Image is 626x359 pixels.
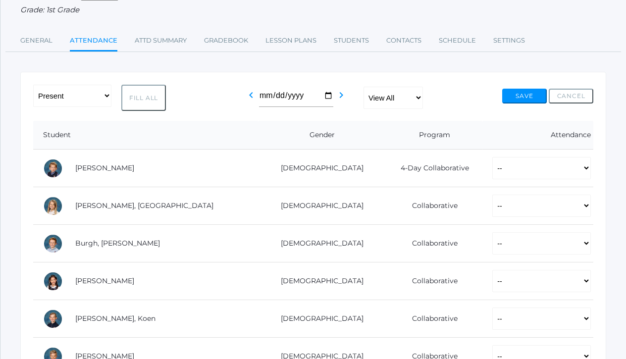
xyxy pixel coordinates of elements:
[439,31,476,51] a: Schedule
[379,121,482,150] th: Program
[135,31,187,51] a: Attd Summary
[43,309,63,329] div: Koen Crocker
[245,89,257,101] i: chevron_left
[20,4,606,16] div: Grade: 1st Grade
[379,225,482,262] td: Collaborative
[75,163,134,172] a: [PERSON_NAME]
[502,89,547,103] button: Save
[43,271,63,291] div: Whitney Chea
[482,121,593,150] th: Attendance
[258,225,379,262] td: [DEMOGRAPHIC_DATA]
[43,158,63,178] div: Nolan Alstot
[549,89,593,103] button: Cancel
[204,31,248,51] a: Gradebook
[265,31,316,51] a: Lesson Plans
[33,121,258,150] th: Student
[43,234,63,254] div: Gibson Burgh
[70,31,117,52] a: Attendance
[258,262,379,300] td: [DEMOGRAPHIC_DATA]
[245,94,257,103] a: chevron_left
[258,150,379,187] td: [DEMOGRAPHIC_DATA]
[379,262,482,300] td: Collaborative
[20,31,52,51] a: General
[75,314,156,323] a: [PERSON_NAME], Koen
[335,89,347,101] i: chevron_right
[75,276,134,285] a: [PERSON_NAME]
[258,300,379,338] td: [DEMOGRAPHIC_DATA]
[43,196,63,216] div: Isla Armstrong
[258,187,379,225] td: [DEMOGRAPHIC_DATA]
[75,201,213,210] a: [PERSON_NAME], [GEOGRAPHIC_DATA]
[379,187,482,225] td: Collaborative
[386,31,421,51] a: Contacts
[334,31,369,51] a: Students
[379,150,482,187] td: 4-Day Collaborative
[121,85,166,111] button: Fill All
[75,239,160,248] a: Burgh, [PERSON_NAME]
[493,31,525,51] a: Settings
[258,121,379,150] th: Gender
[379,300,482,338] td: Collaborative
[335,94,347,103] a: chevron_right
